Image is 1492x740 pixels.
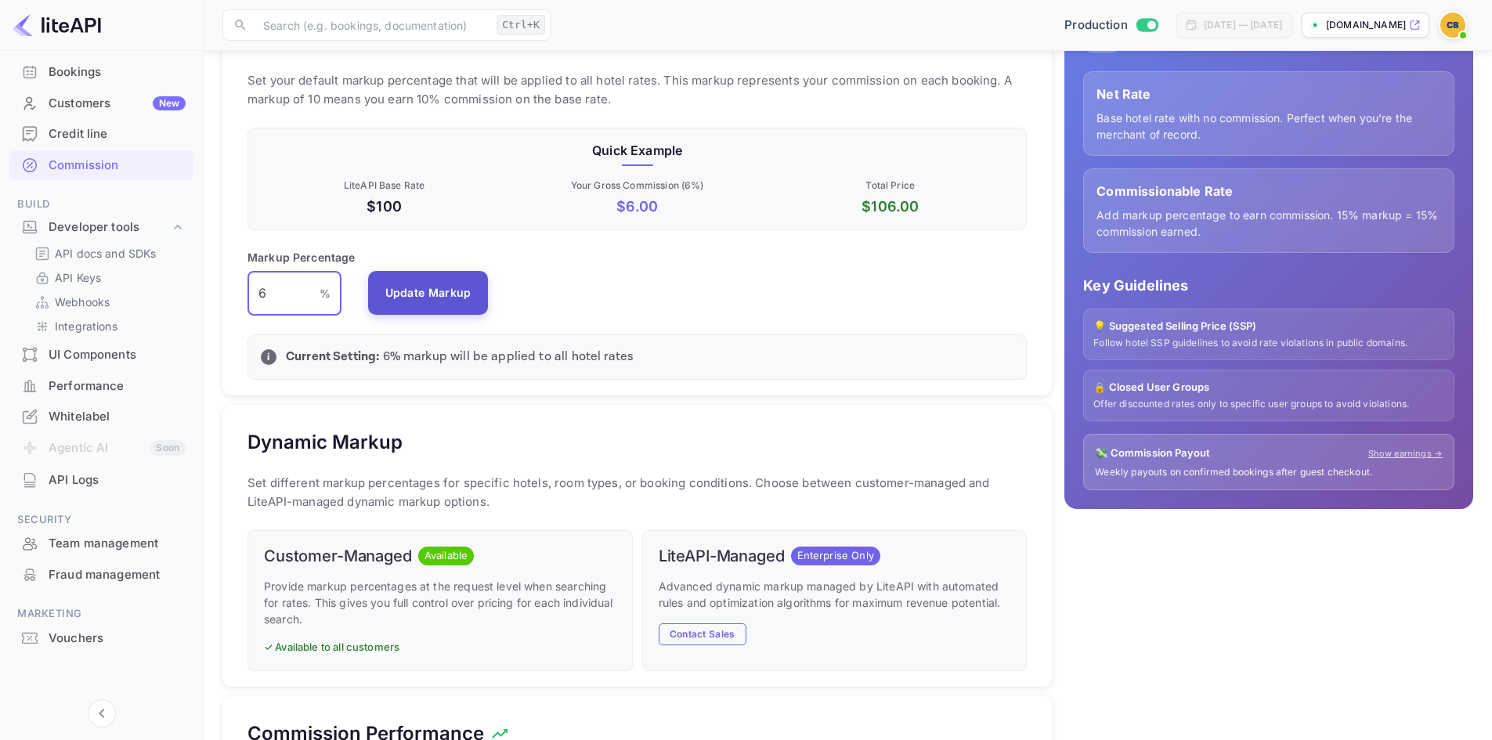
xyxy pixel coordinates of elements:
p: 🔒 Closed User Groups [1093,380,1444,395]
p: Advanced dynamic markup managed by LiteAPI with automated rules and optimization algorithms for m... [659,578,1011,611]
a: Fraud management [9,560,193,589]
h5: Dynamic Markup [247,430,403,455]
div: Customers [49,95,186,113]
div: Vouchers [49,630,186,648]
h6: Customer-Managed [264,547,412,565]
div: Fraud management [49,566,186,584]
p: Total Price [767,179,1013,193]
div: API Keys [28,266,187,289]
a: Integrations [34,318,181,334]
div: UI Components [49,346,186,364]
p: Follow hotel SSP guidelines to avoid rate violations in public domains. [1093,337,1444,350]
p: Base hotel rate with no commission. Perfect when you're the merchant of record. [1096,110,1441,143]
div: Developer tools [9,214,193,241]
div: API Logs [9,465,193,496]
a: CustomersNew [9,88,193,117]
a: Whitelabel [9,402,193,431]
strong: Current Setting: [286,348,379,365]
div: Fraud management [9,560,193,590]
h6: LiteAPI-Managed [659,547,785,565]
p: ✓ Available to all customers [264,640,616,655]
p: API docs and SDKs [55,245,157,262]
p: API Keys [55,269,101,286]
a: Performance [9,371,193,400]
div: CustomersNew [9,88,193,119]
a: Bookings [9,57,193,86]
p: % [320,285,331,301]
div: Bookings [9,57,193,88]
p: Set your default markup percentage that will be applied to all hotel rates. This markup represent... [247,71,1027,109]
button: Update Markup [368,271,489,315]
span: Marketing [9,605,193,623]
a: UI Components [9,340,193,369]
div: Commission [9,150,193,181]
p: 6 % markup will be applied to all hotel rates [286,348,1013,366]
p: Markup Percentage [247,249,356,265]
div: Developer tools [49,218,170,236]
p: Add markup percentage to earn commission. 15% markup = 15% commission earned. [1096,207,1441,240]
p: [DOMAIN_NAME] [1326,18,1406,32]
p: Offer discounted rates only to specific user groups to avoid violations. [1093,398,1444,411]
p: Key Guidelines [1083,275,1454,296]
div: Ctrl+K [497,15,545,35]
div: Whitelabel [49,408,186,426]
div: Credit line [9,119,193,150]
input: 0 [247,272,320,316]
a: API Logs [9,465,193,494]
button: Contact Sales [659,623,746,646]
div: Team management [49,535,186,553]
div: Integrations [28,315,187,338]
div: Team management [9,529,193,559]
p: Your Gross Commission ( 6 %) [514,179,760,193]
p: Webhooks [55,294,110,310]
div: Switch to Sandbox mode [1058,16,1164,34]
p: Weekly payouts on confirmed bookings after guest checkout. [1095,466,1443,479]
p: Net Rate [1096,85,1441,103]
div: [DATE] — [DATE] [1204,18,1282,32]
div: New [153,96,186,110]
span: Build [9,196,193,213]
p: Provide markup percentages at the request level when searching for rates. This gives you full con... [264,578,616,627]
span: Production [1064,16,1128,34]
div: UI Components [9,340,193,370]
a: Team management [9,529,193,558]
div: API docs and SDKs [28,242,187,265]
div: Whitelabel [9,402,193,432]
span: Available [418,548,474,564]
a: Commission [9,150,193,179]
a: Webhooks [34,294,181,310]
div: Credit line [49,125,186,143]
h4: Default Markup [247,21,430,52]
img: CityIn booking [1440,13,1465,38]
p: Commissionable Rate [1096,182,1441,200]
p: $ 106.00 [767,196,1013,217]
a: Vouchers [9,623,193,652]
div: Webhooks [28,291,187,313]
input: Search (e.g. bookings, documentation) [254,9,490,41]
img: LiteAPI logo [13,13,101,38]
div: Vouchers [9,623,193,654]
button: Collapse navigation [88,699,116,727]
div: Commission [49,157,186,175]
p: 💸 Commission Payout [1095,446,1210,461]
a: Credit line [9,119,193,148]
div: API Logs [49,471,186,489]
p: $100 [261,196,508,217]
p: Integrations [55,318,117,334]
p: i [267,350,269,364]
p: Set different markup percentages for specific hotels, room types, or booking conditions. Choose b... [247,474,1027,511]
p: Quick Example [261,141,1013,160]
span: Enterprise Only [791,548,880,564]
div: Performance [49,377,186,395]
span: Security [9,511,193,529]
p: 💡 Suggested Selling Price (SSP) [1093,319,1444,334]
div: Performance [9,371,193,402]
p: LiteAPI Base Rate [261,179,508,193]
a: API docs and SDKs [34,245,181,262]
div: Bookings [49,63,186,81]
p: $ 6.00 [514,196,760,217]
a: API Keys [34,269,181,286]
a: Show earnings → [1368,447,1443,460]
